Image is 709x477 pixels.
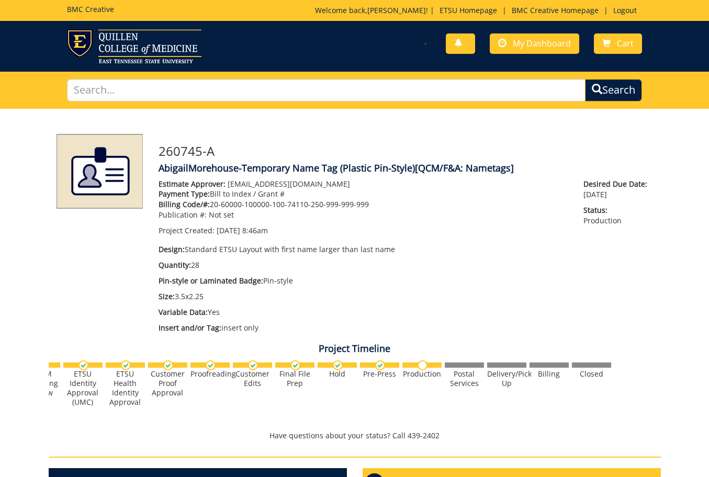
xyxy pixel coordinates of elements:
img: no [418,360,427,370]
p: Bill to Index / Grant # [159,189,568,199]
span: [QCM/F&A: Nametags] [415,162,514,174]
span: Status: [583,205,652,215]
p: 3.5x2.25 [159,291,568,302]
div: Hold [318,369,357,379]
span: Desired Due Date: [583,179,652,189]
span: Cart [617,38,634,49]
input: Search... [67,79,586,101]
a: Logout [608,5,642,15]
div: Customer Proof Approval [148,369,187,397]
div: Customer Edits [233,369,272,388]
span: [DATE] 8:46am [217,225,268,235]
span: Payment Type: [159,189,210,199]
a: [PERSON_NAME] [367,5,426,15]
p: [DATE] [583,179,652,200]
p: 20-60000-100000-100-74110-250-999-999-999 [159,199,568,210]
div: Production [402,369,442,379]
span: Insert and/or Tag: [159,323,221,333]
h4: AbigailMorehouse-Temporary Name Tag (Plastic Pin-Style) [159,163,653,174]
img: checkmark [333,360,343,370]
div: Final File Prep [275,369,314,388]
p: Production [583,205,652,226]
img: ETSU logo [67,29,201,63]
img: checkmark [375,360,385,370]
p: Yes [159,307,568,317]
h3: 260745-A [159,144,653,158]
div: Pre-Press [360,369,399,379]
span: Project Created: [159,225,215,235]
h5: BMC Creative [67,5,114,13]
div: Postal Services [445,369,484,388]
span: Publication #: [159,210,207,220]
a: Cart [594,33,642,54]
span: Billing Code/#: [159,199,210,209]
p: 28 [159,260,568,270]
div: Closed [572,369,611,379]
a: ETSU Homepage [434,5,502,15]
span: Variable Data: [159,307,208,317]
span: Design: [159,244,185,254]
a: My Dashboard [490,33,579,54]
p: Have questions about your status? Call 439-2402 [49,430,661,441]
p: Standard ETSU Layout with first name larger than last name [159,244,568,255]
p: [EMAIL_ADDRESS][DOMAIN_NAME] [159,179,568,189]
span: My Dashboard [513,38,571,49]
img: checkmark [290,360,300,370]
button: Search [585,79,642,101]
p: Welcome back, ! | | | [315,5,642,16]
span: Not set [209,210,234,220]
span: Size: [159,291,175,301]
img: checkmark [206,360,216,370]
span: Pin-style or Laminated Badge: [159,276,263,286]
div: ETSU Identity Approval (UMC) [63,369,103,407]
span: Quantity: [159,260,191,270]
span: Estimate Approver: [159,179,226,189]
h4: Project Timeline [49,344,661,354]
p: insert only [159,323,568,333]
div: Proofreading [190,369,230,379]
div: Billing [530,369,569,379]
img: Product featured image [57,134,143,209]
img: checkmark [121,360,131,370]
a: BMC Creative Homepage [507,5,604,15]
div: Delivery/Pick Up [487,369,526,388]
img: checkmark [78,360,88,370]
img: checkmark [248,360,258,370]
p: Pin-style [159,276,568,286]
div: ETSU Health Identity Approval [106,369,145,407]
img: checkmark [163,360,173,370]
